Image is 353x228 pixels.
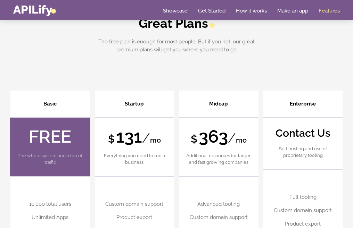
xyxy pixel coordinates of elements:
[116,126,142,147] strong: 131
[17,152,83,166] p: The whole system and a ton of traffic
[102,152,167,166] p: Everything you need to run a business
[98,16,256,31] h2: Great Plans
[276,128,330,138] strong: Contact Us
[95,91,174,117] h4: Startup
[10,91,90,117] h4: Basic
[236,136,247,144] strong: mo
[29,126,71,147] strong: FREE
[236,7,267,14] a: How it works
[108,134,115,144] strong: $
[13,3,56,16] a: APILify
[319,7,340,14] a: Features
[263,91,343,117] h4: Enterprise
[98,38,256,53] p: The free plan is enough for most people. But if you not, our great premium plans will get you whe...
[150,136,161,144] strong: mo
[270,145,336,159] p: Self hosting and use of proprietary tooling
[228,129,236,146] span: /
[17,211,83,224] li: Unlimited Apps
[270,191,336,204] li: Full tooling
[270,204,336,217] li: Custom domain support
[186,152,252,166] p: Additional resources for larger and fast growing companies
[142,129,150,146] span: /
[199,126,228,147] strong: 363
[277,7,308,14] a: Make an app
[198,7,225,14] a: Get Started
[191,134,197,144] strong: $
[186,197,252,211] li: Advanced tooling
[163,7,188,14] a: Showcase
[186,211,252,224] li: Custom domain support
[102,211,167,224] li: Product export
[102,197,167,211] li: Custom domain support
[17,197,83,211] li: 10,000 total users
[179,91,258,117] h4: Midcap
